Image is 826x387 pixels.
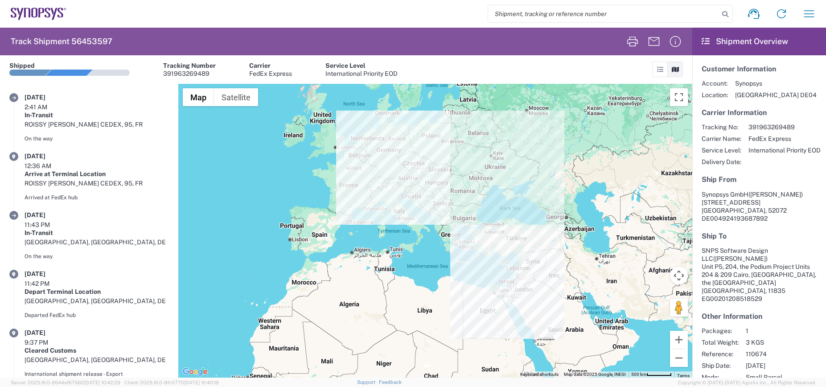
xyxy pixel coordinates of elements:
[702,91,728,99] span: Location:
[25,120,169,128] div: ROISSY [PERSON_NAME] CEDEX, 95, FR
[25,338,69,346] div: 9:37 PM
[25,179,169,187] div: ROISSY [PERSON_NAME] CEDEX, 95, FR
[488,5,719,22] input: Shipment, tracking or reference number
[25,270,69,278] div: [DATE]
[735,79,817,87] span: Synopsys
[25,370,169,378] div: International shipment release - Export
[746,373,797,381] span: Small Parcel
[702,232,817,240] h5: Ship To
[702,158,741,166] span: Delivery Date:
[670,299,688,317] button: Drag Pegman onto the map to open Street View
[710,215,768,222] span: 004924193687892
[181,366,210,378] img: Google
[11,380,120,385] span: Server: 2025.16.0-9544af67660
[670,331,688,349] button: Zoom in
[702,123,741,131] span: Tracking No:
[25,211,69,219] div: [DATE]
[357,379,379,385] a: Support
[564,372,626,377] span: Map data ©2025 Google, INEGI
[710,295,762,302] span: 00201208518529
[25,356,169,364] div: [GEOGRAPHIC_DATA], [GEOGRAPHIC_DATA], DE
[25,193,169,202] div: Arrived at FedEx hub
[702,79,728,87] span: Account:
[163,70,216,78] div: 391963269489
[702,312,817,321] h5: Other Information
[670,349,688,367] button: Zoom out
[702,146,741,154] span: Service Level:
[25,93,69,101] div: [DATE]
[702,65,817,73] h5: Customer Information
[702,191,748,198] span: Synopsys GmbH
[25,280,69,288] div: 11:42 PM
[124,380,219,385] span: Client: 2025.16.0-8fc0770
[184,380,219,385] span: [DATE] 10:40:19
[249,70,292,78] div: FedEx Express
[702,108,817,117] h5: Carrier Information
[25,111,169,119] div: In-Transit
[748,135,821,143] span: FedEx Express
[25,329,69,337] div: [DATE]
[25,252,169,260] div: On the way
[25,288,169,296] div: Depart Terminal Location
[84,380,120,385] span: [DATE] 10:42:29
[702,327,739,335] span: Packages:
[325,62,398,70] div: Service Level
[25,221,69,229] div: 11:43 PM
[25,346,169,354] div: Cleared Customs
[692,28,826,55] header: Shipment Overview
[631,372,646,377] span: 500 km
[325,70,398,78] div: International Priority EOD
[670,88,688,106] button: Toggle fullscreen view
[702,338,739,346] span: Total Weight:
[702,199,760,206] span: [STREET_ADDRESS]
[702,190,817,222] address: [GEOGRAPHIC_DATA], 52072 DE
[735,91,817,99] span: [GEOGRAPHIC_DATA] DE04
[746,362,797,370] span: [DATE]
[379,379,402,385] a: Feedback
[713,255,768,262] span: ([PERSON_NAME])
[9,62,35,70] div: Shipped
[25,162,69,170] div: 12:36 AM
[748,123,821,131] span: 391963269489
[677,373,690,378] a: Terms
[11,36,112,47] h2: Track Shipment 56453597
[702,175,817,184] h5: Ship From
[25,311,169,319] div: Departed FedEx hub
[746,327,797,335] span: 1
[702,362,739,370] span: Ship Date:
[629,371,674,378] button: Map Scale: 500 km per 53 pixels
[702,373,739,381] span: Mode:
[183,88,214,106] button: Show street map
[746,350,797,358] span: 110674
[746,338,797,346] span: 3 KGS
[25,135,169,143] div: On the way
[670,267,688,284] button: Map camera controls
[249,62,292,70] div: Carrier
[25,170,169,178] div: Arrive at Terminal Location
[702,135,741,143] span: Carrier Name:
[25,238,169,246] div: [GEOGRAPHIC_DATA], [GEOGRAPHIC_DATA], DE
[214,88,258,106] button: Show satellite imagery
[702,247,816,286] span: SNPS Software Design LLC Unit P5, 204, the Podium Project Units 204 & 209 Cairo, [GEOGRAPHIC_DATA...
[748,146,821,154] span: International Priority EOD
[25,229,169,237] div: In-Transit
[25,152,69,160] div: [DATE]
[25,103,69,111] div: 2:41 AM
[163,62,216,70] div: Tracking Number
[520,371,559,378] button: Keyboard shortcuts
[25,297,169,305] div: [GEOGRAPHIC_DATA], [GEOGRAPHIC_DATA], DE
[181,366,210,378] a: Open this area in Google Maps (opens a new window)
[702,247,817,303] address: [GEOGRAPHIC_DATA], 11835 EG
[678,379,815,387] span: Copyright © [DATE]-[DATE] Agistix Inc., All Rights Reserved
[702,350,739,358] span: Reference:
[748,191,803,198] span: ([PERSON_NAME])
